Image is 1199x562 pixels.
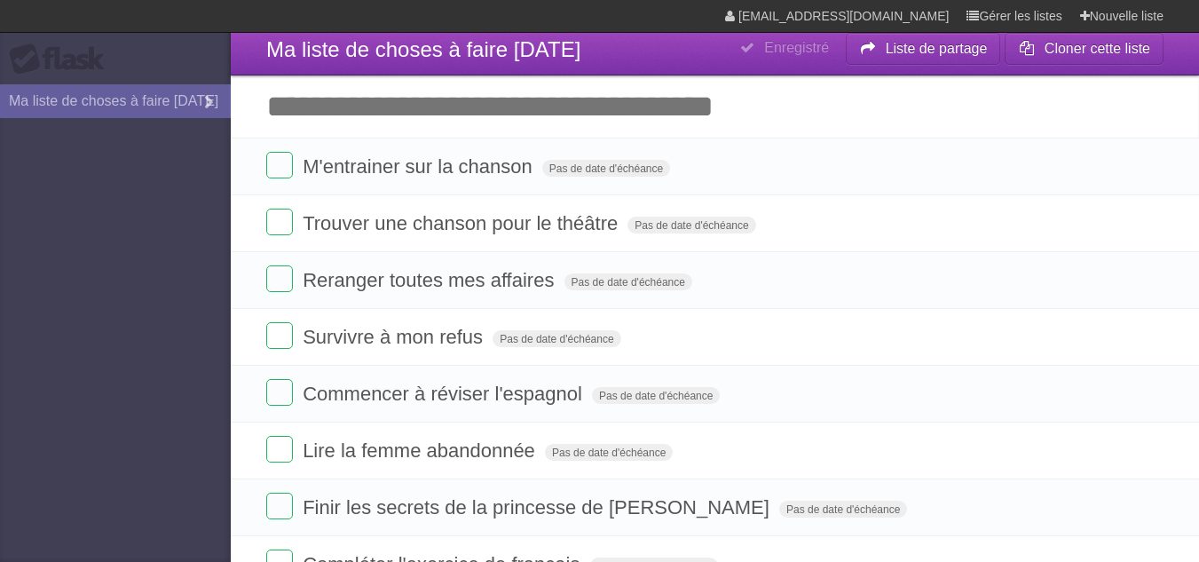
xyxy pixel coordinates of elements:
font: Cloner cette liste [1045,41,1150,56]
button: Liste de partage [846,33,1000,65]
font: Pas de date d'échéance [549,162,663,175]
font: Pas de date d'échéance [599,390,713,402]
font: Gérer les listes [979,9,1061,23]
font: Pas de date d'échéance [500,333,613,345]
label: Fait [266,322,293,349]
font: Ma liste de choses à faire [DATE] [266,37,580,61]
font: Pas de date d'échéance [786,503,900,516]
label: Fait [266,265,293,292]
font: [EMAIL_ADDRESS][DOMAIN_NAME] [738,9,949,23]
font: Finir les secrets de la princesse de [PERSON_NAME] [303,496,769,518]
label: Fait [266,493,293,519]
font: Trouver une chanson pour le théâtre [303,212,618,234]
font: Commencer à réviser l'espagnol [303,383,582,405]
label: Fait [266,379,293,406]
button: Cloner cette liste [1005,33,1164,65]
font: Pas de date d'échéance [635,219,748,232]
label: Fait [266,436,293,463]
label: Fait [266,209,293,235]
font: Liste de partage [886,41,988,56]
font: Lire la femme abandonnée [303,439,535,462]
font: Survivre à mon refus [303,326,483,348]
font: Pas de date d'échéance [552,447,666,459]
label: Fait [266,152,293,178]
font: Ma liste de choses à faire [DATE] [9,93,218,108]
font: Nouvelle liste [1090,9,1164,23]
font: Pas de date d'échéance [572,276,685,289]
font: M'entrainer sur la chanson [303,155,532,178]
font: Reranger toutes mes affaires [303,269,554,291]
font: Enregistré [764,40,829,55]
